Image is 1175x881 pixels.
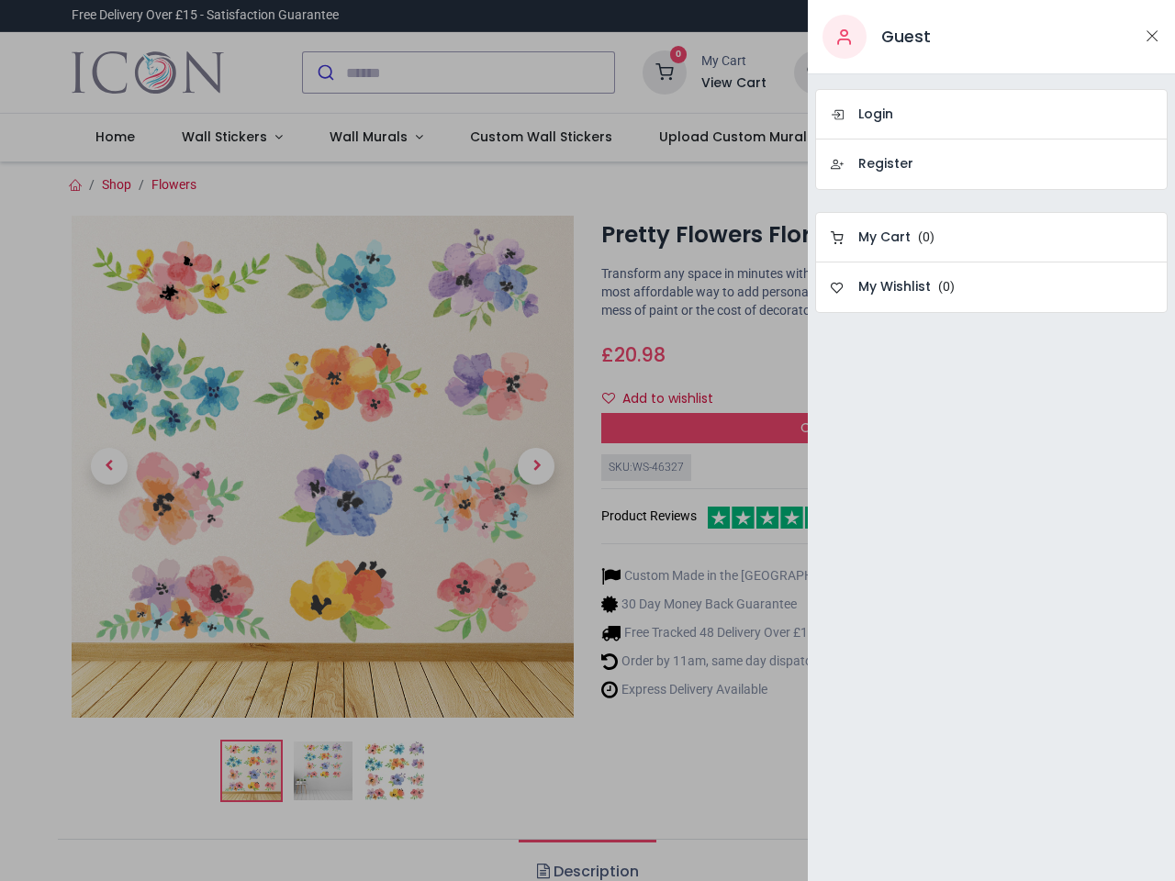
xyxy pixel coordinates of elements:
h6: Login [858,106,893,124]
h6: Register [858,155,913,173]
h5: Guest [881,26,931,49]
span: ( ) [918,229,934,247]
a: Login [815,89,1168,139]
h6: My Wishlist [858,278,931,296]
h6: My Cart [858,229,911,247]
button: Close [1144,25,1160,48]
span: 0 [923,229,930,244]
span: ( ) [938,278,955,296]
a: Register [815,139,1168,190]
a: My Wishlist (0) [815,262,1168,313]
span: 0 [943,279,950,294]
a: My Cart (0) [815,212,1168,262]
